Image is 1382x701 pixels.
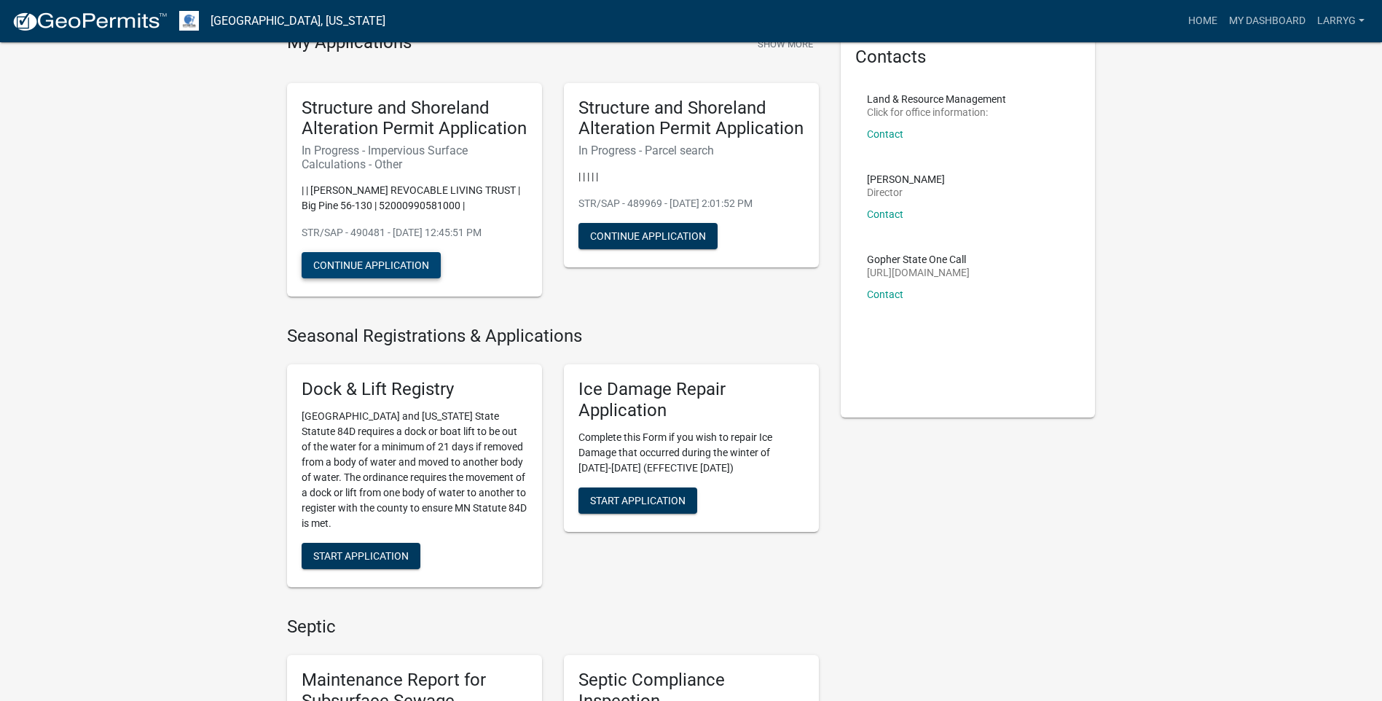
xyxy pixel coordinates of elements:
span: Start Application [590,494,686,506]
a: Contact [867,208,903,220]
button: Show More [752,32,819,56]
h4: Seasonal Registrations & Applications [287,326,819,347]
h6: In Progress - Parcel search [578,144,804,157]
button: Start Application [578,487,697,514]
h6: In Progress - Impervious Surface Calculations - Other [302,144,527,171]
a: [GEOGRAPHIC_DATA], [US_STATE] [211,9,385,34]
p: Click for office information: [867,107,1006,117]
a: Home [1182,7,1223,35]
span: Start Application [313,550,409,562]
a: Contact [867,289,903,300]
a: My Dashboard [1223,7,1311,35]
p: STR/SAP - 490481 - [DATE] 12:45:51 PM [302,225,527,240]
h5: Dock & Lift Registry [302,379,527,400]
h5: Structure and Shoreland Alteration Permit Application [578,98,804,140]
h5: Structure and Shoreland Alteration Permit Application [302,98,527,140]
p: Gopher State One Call [867,254,970,265]
a: Larryg [1311,7,1370,35]
a: Contact [867,128,903,140]
p: Complete this Form if you wish to repair Ice Damage that occurred during the winter of [DATE]-[DA... [578,430,804,476]
h5: Ice Damage Repair Application [578,379,804,421]
img: Otter Tail County, Minnesota [179,11,199,31]
p: STR/SAP - 489969 - [DATE] 2:01:52 PM [578,196,804,211]
p: Land & Resource Management [867,94,1006,104]
h4: Septic [287,616,819,638]
h5: Contacts [855,47,1081,68]
button: Start Application [302,543,420,569]
button: Continue Application [578,223,718,249]
h4: My Applications [287,32,412,54]
p: [GEOGRAPHIC_DATA] and [US_STATE] State Statute 84D requires a dock or boat lift to be out of the ... [302,409,527,531]
p: | | | | | [578,169,804,184]
p: [PERSON_NAME] [867,174,945,184]
p: Director [867,187,945,197]
p: [URL][DOMAIN_NAME] [867,267,970,278]
p: | | [PERSON_NAME] REVOCABLE LIVING TRUST | Big Pine 56-130 | 52000990581000 | [302,183,527,214]
button: Continue Application [302,252,441,278]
